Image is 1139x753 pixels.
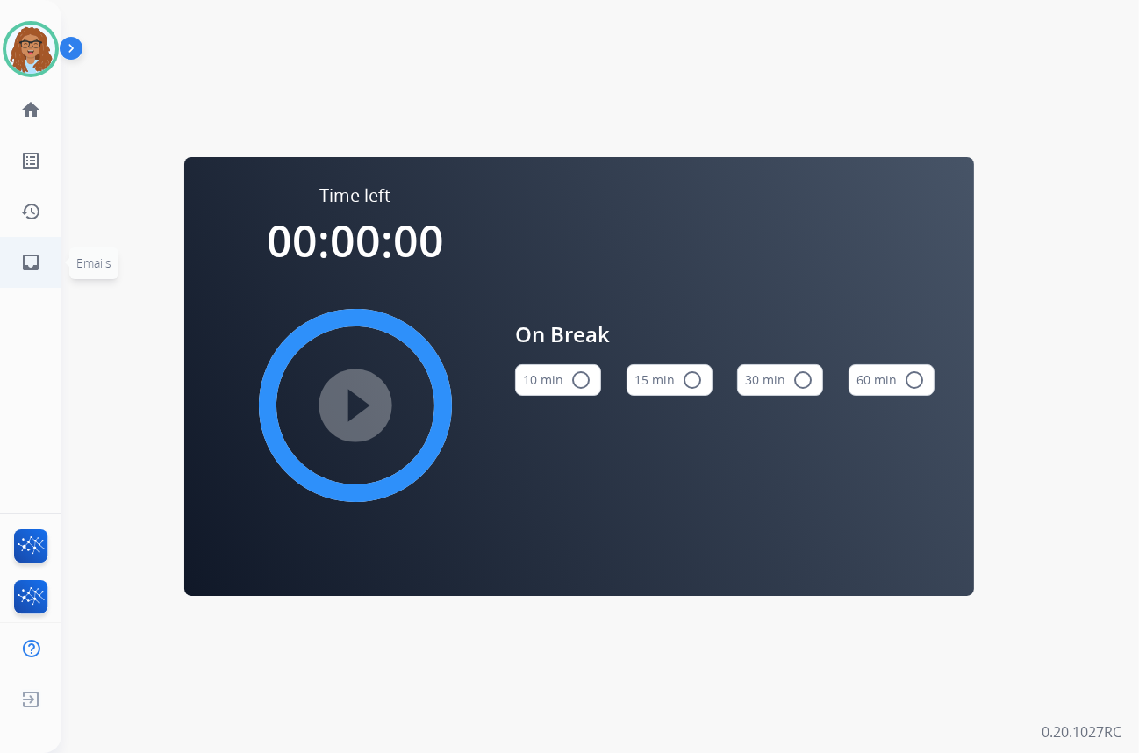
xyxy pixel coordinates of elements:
[20,150,41,171] mat-icon: list_alt
[267,211,444,270] span: 00:00:00
[849,364,935,396] button: 60 min
[1042,721,1121,742] p: 0.20.1027RC
[570,369,591,391] mat-icon: radio_button_unchecked
[20,99,41,120] mat-icon: home
[627,364,713,396] button: 15 min
[737,364,823,396] button: 30 min
[320,183,391,208] span: Time left
[515,319,935,350] span: On Break
[6,25,55,74] img: avatar
[682,369,703,391] mat-icon: radio_button_unchecked
[76,255,111,271] span: Emails
[20,252,41,273] mat-icon: inbox
[20,201,41,222] mat-icon: history
[515,364,601,396] button: 10 min
[904,369,925,391] mat-icon: radio_button_unchecked
[792,369,813,391] mat-icon: radio_button_unchecked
